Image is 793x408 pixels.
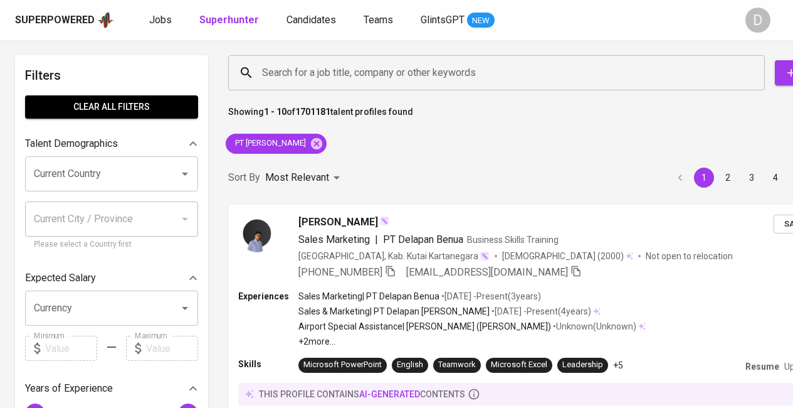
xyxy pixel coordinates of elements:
span: AI-generated [359,389,420,399]
a: Jobs [149,13,174,28]
div: Microsoft Excel [491,359,547,371]
span: | [375,232,378,247]
div: Talent Demographics [25,131,198,156]
span: [EMAIL_ADDRESS][DOMAIN_NAME] [406,266,568,278]
p: Talent Demographics [25,136,118,151]
div: D [745,8,770,33]
p: Airport Special Assistance | [PERSON_NAME] ([PERSON_NAME]) [298,320,551,333]
p: Sort By [228,170,260,185]
a: GlintsGPT NEW [421,13,495,28]
p: Please select a Country first [34,239,189,251]
img: magic_wand.svg [379,216,389,226]
p: Most Relevant [265,170,329,185]
div: (2000) [502,250,633,262]
b: Superhunter [199,14,259,26]
span: [DEMOGRAPHIC_DATA] [502,250,597,262]
div: [GEOGRAPHIC_DATA], Kab. Kutai Kartanegara [298,250,490,262]
p: Sales Marketing | PT Delapan Benua [298,290,439,303]
button: page 1 [694,168,714,188]
input: Value [146,336,198,361]
span: Teams [364,14,393,26]
span: Clear All filters [35,99,188,115]
button: Go to page 2 [718,168,738,188]
a: Superpoweredapp logo [15,11,114,30]
p: • [DATE] - Present ( 3 years ) [439,290,541,303]
span: PT [PERSON_NAME] [226,137,313,149]
img: magic_wand.svg [480,251,490,261]
button: Clear All filters [25,95,198,119]
p: Years of Experience [25,381,113,396]
span: NEW [467,14,495,27]
button: Open [176,165,194,183]
p: Showing of talent profiles found [228,105,413,129]
p: +5 [613,359,623,372]
p: Not open to relocation [646,250,733,262]
a: Teams [364,13,396,28]
p: Expected Salary [25,271,96,286]
button: Go to page 4 [765,168,785,188]
h6: Filters [25,65,198,85]
p: Skills [238,358,298,370]
span: Sales Marketing [298,234,370,245]
img: app logo [97,11,114,30]
span: PT Delapan Benua [383,234,463,245]
p: +2 more ... [298,335,646,348]
div: Most Relevant [265,166,344,190]
input: Value [45,336,97,361]
div: Superpowered [15,13,95,28]
button: Go to page 3 [742,168,762,188]
b: 1 - 10 [264,107,286,117]
p: Resume [745,360,779,373]
img: da4078d12ab308876276c9a890a72bad.png [238,215,276,252]
span: GlintsGPT [421,14,465,26]
span: Jobs [149,14,172,26]
b: 1701181 [295,107,330,117]
div: PT [PERSON_NAME] [226,134,327,154]
a: Candidates [286,13,339,28]
a: Superhunter [199,13,261,28]
span: [PERSON_NAME] [298,215,378,230]
button: Open [176,299,194,317]
p: Experiences [238,290,298,303]
span: [PHONE_NUMBER] [298,266,382,278]
div: Leadership [562,359,603,371]
div: Microsoft PowerPoint [303,359,382,371]
span: Business Skills Training [467,235,559,245]
span: Candidates [286,14,336,26]
div: Years of Experience [25,376,198,401]
p: this profile contains contents [259,388,465,400]
div: English [397,359,423,371]
p: • [DATE] - Present ( 4 years ) [490,305,591,318]
div: Expected Salary [25,266,198,291]
div: Teamwork [438,359,476,371]
p: • Unknown ( Unknown ) [551,320,636,333]
p: Sales & Marketing | PT Delapan [PERSON_NAME] [298,305,490,318]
